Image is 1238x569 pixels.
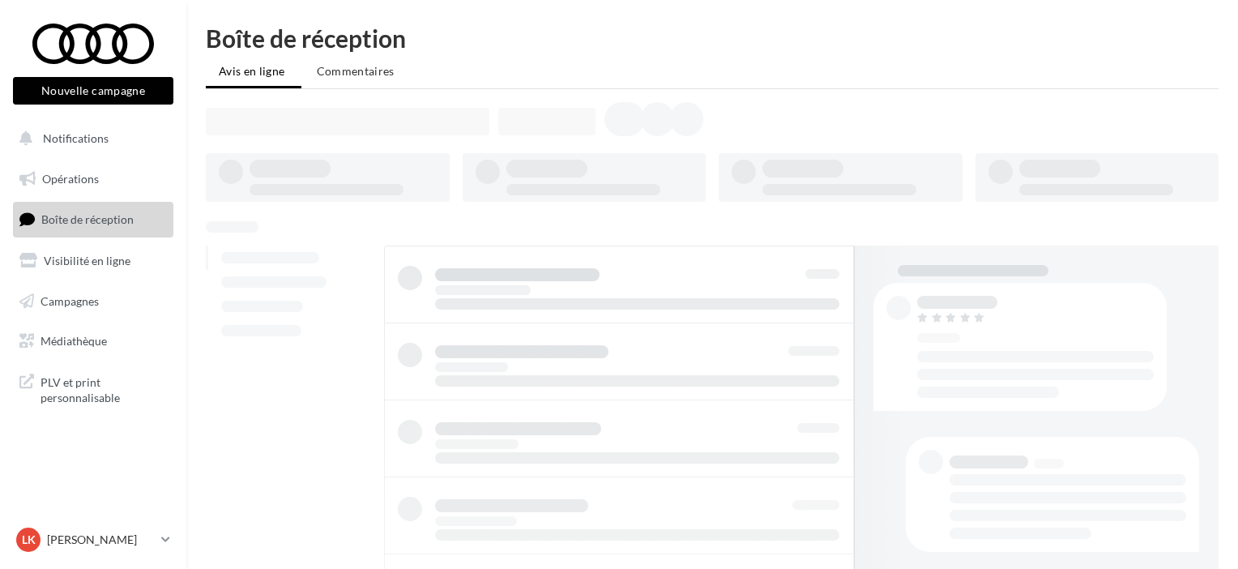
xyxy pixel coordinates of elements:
span: Commentaires [317,64,395,78]
div: Boîte de réception [206,26,1219,50]
a: Visibilité en ligne [10,244,177,278]
span: Visibilité en ligne [44,254,130,267]
span: PLV et print personnalisable [41,371,167,406]
p: [PERSON_NAME] [47,532,155,548]
a: Boîte de réception [10,202,177,237]
span: Campagnes [41,293,99,307]
a: LK [PERSON_NAME] [13,524,173,555]
button: Notifications [10,122,170,156]
button: Nouvelle campagne [13,77,173,105]
span: Boîte de réception [41,212,134,226]
a: Opérations [10,162,177,196]
span: Opérations [42,172,99,186]
span: Notifications [43,131,109,145]
a: Médiathèque [10,324,177,358]
span: Médiathèque [41,334,107,348]
a: Campagnes [10,284,177,319]
a: PLV et print personnalisable [10,365,177,413]
span: LK [22,532,36,548]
